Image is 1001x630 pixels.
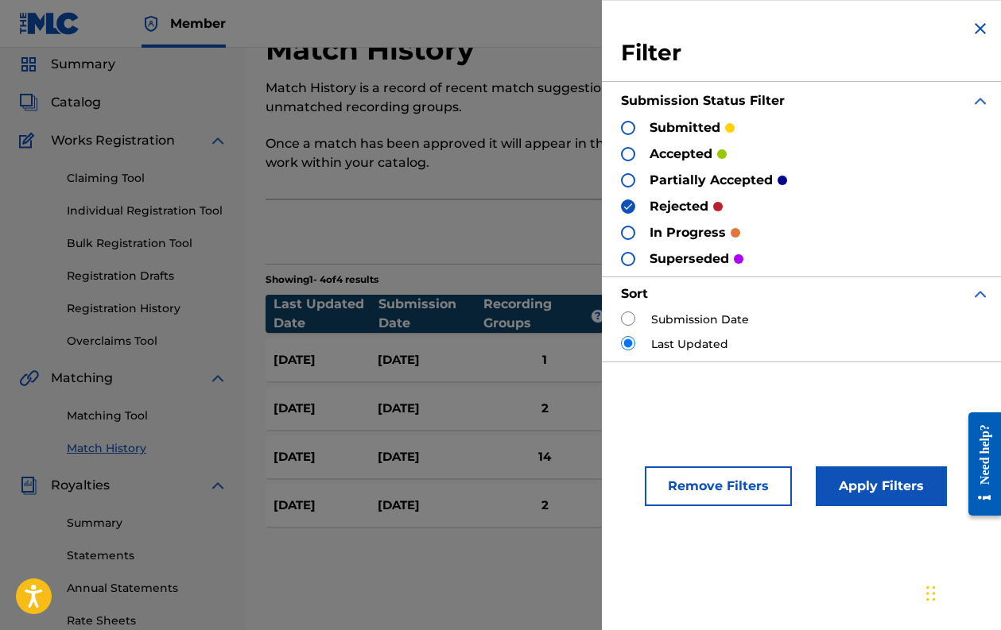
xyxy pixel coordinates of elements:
div: [DATE] [378,351,482,369]
img: expand [208,369,227,388]
a: CatalogCatalog [19,93,101,112]
img: MLC Logo [19,12,80,35]
span: Matching [51,369,113,388]
img: expand [971,91,990,110]
img: close [971,19,990,38]
div: [DATE] [274,400,378,418]
a: SummarySummary [19,55,115,74]
p: submitted [650,118,720,137]
img: expand [971,284,990,303]
p: accepted [650,145,712,164]
p: superseded [650,249,729,269]
img: Matching [19,369,39,388]
img: checkbox [623,201,634,212]
span: Catalog [51,93,101,112]
p: partially accepted [650,171,773,190]
div: [DATE] [378,448,482,466]
p: Once a match has been approved it will appear in the recording details section of the work within... [266,134,817,172]
iframe: Resource Center [956,399,1001,530]
div: [DATE] [274,448,378,466]
div: Recording Groups [483,295,609,333]
span: Royalties [51,476,110,495]
a: Claiming Tool [67,170,227,187]
span: Works Registration [51,131,175,150]
a: Match History [67,440,227,457]
img: Royalties [19,476,38,495]
span: ? [592,310,604,323]
a: Registration Drafts [67,268,227,284]
div: Widget chat [921,554,1001,630]
p: Showing 1 - 4 of 4 results [266,272,378,287]
div: [DATE] [378,400,482,418]
img: expand [208,476,227,495]
span: Summary [51,55,115,74]
div: Submission Date [378,295,483,333]
a: Rate Sheets [67,613,227,629]
a: Bulk Registration Tool [67,235,227,252]
div: 14 [482,448,607,466]
label: Submission Date [651,311,749,328]
div: Last Updated Date [274,295,378,333]
a: Individual Registration Tool [67,203,227,219]
div: [DATE] [378,497,482,515]
button: Apply Filters [816,466,947,506]
img: Top Rightsholder [142,14,161,33]
a: Matching Tool [67,408,227,424]
strong: Sort [621,286,648,301]
img: Works Registration [19,131,40,150]
a: Statements [67,547,227,564]
a: Registration History [67,300,227,317]
iframe: Chat Widget [921,554,1001,630]
label: Last Updated [651,336,728,353]
strong: Submission Status Filter [621,93,785,108]
div: 2 [482,497,607,515]
a: Overclaims Tool [67,333,227,350]
p: in progress [650,223,726,242]
div: 2 [482,400,607,418]
img: expand [208,131,227,150]
span: Member [170,14,226,33]
div: Trageți [926,570,936,617]
div: 1 [482,351,607,369]
div: [DATE] [274,497,378,515]
h2: Match History [266,32,483,68]
h3: Filter [621,39,990,68]
div: [DATE] [274,351,378,369]
p: rejected [650,197,708,216]
a: Annual Statements [67,580,227,597]
button: Remove Filters [645,466,792,506]
img: Catalog [19,93,38,112]
img: Summary [19,55,38,74]
a: Summary [67,515,227,531]
p: Match History is a record of recent match suggestions that you've made for unmatched recording gr... [266,79,817,117]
